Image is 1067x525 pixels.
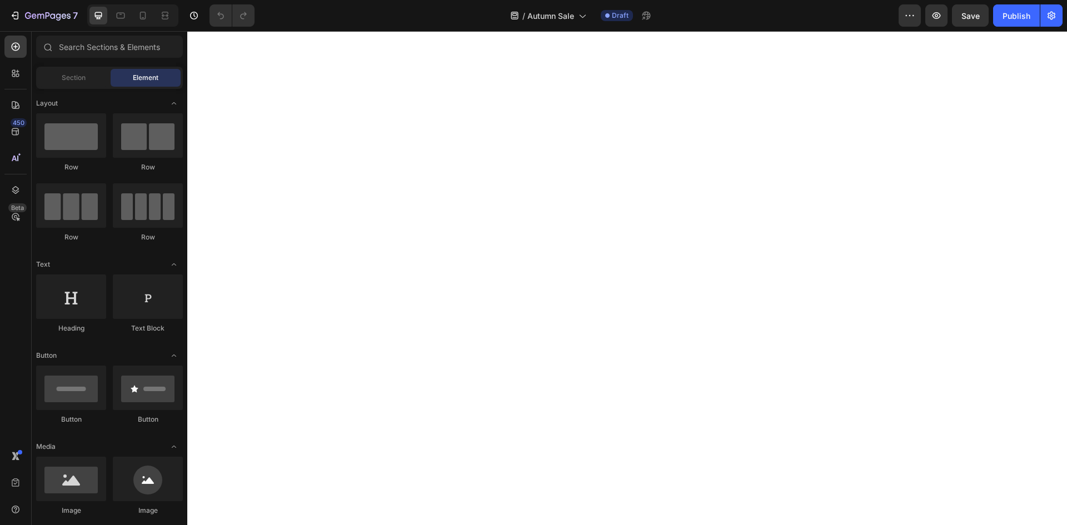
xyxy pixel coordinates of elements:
[113,232,183,242] div: Row
[36,442,56,452] span: Media
[210,4,255,27] div: Undo/Redo
[187,31,1067,525] iframe: Design area
[113,323,183,333] div: Text Block
[36,36,183,58] input: Search Sections & Elements
[36,162,106,172] div: Row
[36,232,106,242] div: Row
[165,347,183,364] span: Toggle open
[612,11,629,21] span: Draft
[36,259,50,269] span: Text
[62,73,86,83] span: Section
[522,10,525,22] span: /
[993,4,1040,27] button: Publish
[36,506,106,516] div: Image
[527,10,574,22] span: Autumn Sale
[1003,10,1030,22] div: Publish
[165,438,183,456] span: Toggle open
[113,414,183,424] div: Button
[113,162,183,172] div: Row
[952,4,989,27] button: Save
[36,351,57,361] span: Button
[165,256,183,273] span: Toggle open
[165,94,183,112] span: Toggle open
[8,203,27,212] div: Beta
[11,118,27,127] div: 450
[4,4,83,27] button: 7
[73,9,78,22] p: 7
[36,98,58,108] span: Layout
[961,11,980,21] span: Save
[36,414,106,424] div: Button
[113,506,183,516] div: Image
[36,323,106,333] div: Heading
[133,73,158,83] span: Element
